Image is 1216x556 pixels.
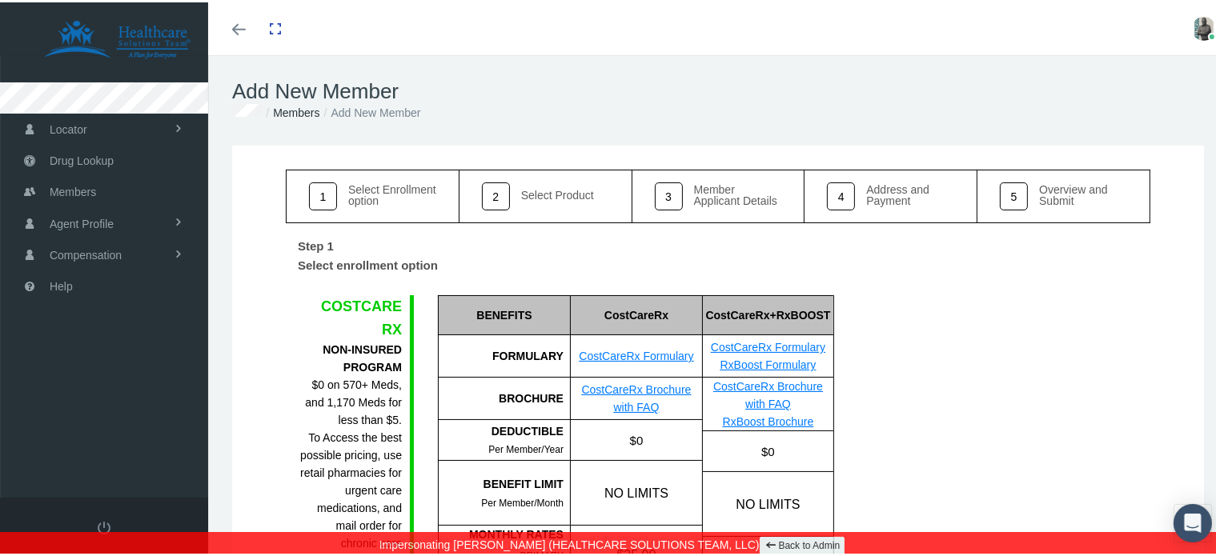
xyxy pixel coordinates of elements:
[1174,502,1212,540] div: Open Intercom Messenger
[720,356,817,369] a: RxBoost Formulary
[348,182,436,204] div: Select Enrollment option
[760,534,845,553] a: Back to Admin
[439,523,564,541] div: MONTHLY RATES
[439,420,564,438] div: DEDUCTIBLE
[439,473,564,490] div: BENEFIT LIMIT
[702,429,833,469] div: $0
[570,293,702,333] div: CostCareRx
[1000,180,1028,208] div: 5
[50,112,87,142] span: Locator
[1039,182,1127,204] div: Overview and Submit
[579,347,693,360] a: CostCareRx Formulary
[50,269,73,299] span: Help
[320,102,421,119] li: Add New Member
[866,182,954,204] div: Address and Payment
[570,458,702,522] div: NO LIMITS
[488,442,564,453] span: Per Member/Year
[713,378,823,408] a: CostCareRx Brochure with FAQ
[323,341,402,371] b: NON-INSURED PROGRAM
[438,333,570,375] div: FORMULARY
[50,174,96,205] span: Members
[655,180,683,208] div: 3
[1192,14,1216,38] img: S_Profile_Picture_768.jpg
[232,77,1204,102] h1: Add New Member
[50,238,122,268] span: Compensation
[827,180,855,208] div: 4
[298,293,402,338] div: COSTCARE RX
[570,418,702,458] div: $0
[21,18,213,58] img: HEALTHCARE SOLUTIONS TEAM, LLC
[521,187,594,198] div: Select Product
[702,293,833,333] div: CostCareRx+RxBOOST
[286,254,450,278] label: Select enrollment option
[12,530,1216,556] div: Impersonating [PERSON_NAME] (HEALTHCARE SOLUTIONS TEAM, LLC)
[723,413,814,426] a: RxBoost Brochure
[273,104,319,117] a: Members
[711,338,825,351] a: CostCareRx Formulary
[438,375,570,418] div: BROCHURE
[286,229,346,254] label: Step 1
[582,381,692,411] a: CostCareRx Brochure with FAQ
[50,206,114,237] span: Agent Profile
[482,180,510,208] div: 2
[481,495,564,506] span: Per Member/Month
[50,143,114,174] span: Drug Lookup
[438,293,570,333] div: BENEFITS
[702,470,833,534] div: NO LIMITS
[309,180,337,208] div: 1
[694,182,782,204] div: Member Applicant Details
